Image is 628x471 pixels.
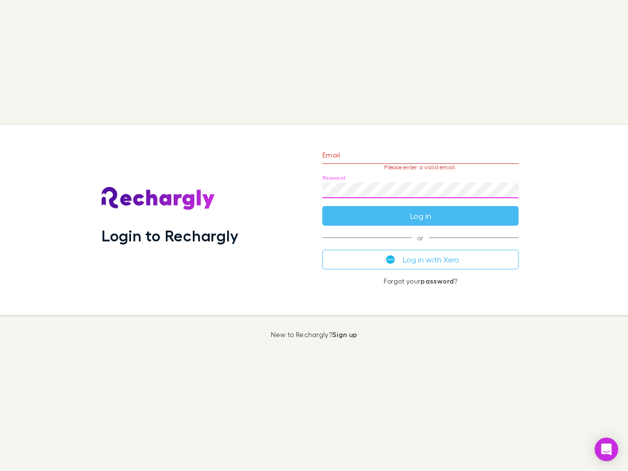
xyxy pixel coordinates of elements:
[322,174,345,182] label: Password
[386,255,395,264] img: Xero's logo
[271,331,358,339] p: New to Rechargly?
[420,277,454,285] a: password
[102,187,215,210] img: Rechargly's Logo
[322,250,519,269] button: Log in with Xero
[102,226,238,245] h1: Login to Rechargly
[322,164,519,171] p: Please enter a valid email.
[322,206,519,226] button: Log in
[595,438,618,461] div: Open Intercom Messenger
[322,277,519,285] p: Forgot your ?
[332,330,357,339] a: Sign up
[322,237,519,238] span: or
